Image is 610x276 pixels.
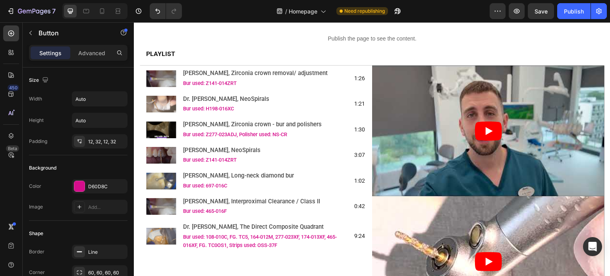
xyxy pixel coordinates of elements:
p: 7 [52,6,56,16]
div: 12, 32, 12, 32 [88,138,125,145]
img: Dr._de_Beer.png [12,206,42,222]
p: 3:07 [220,128,231,138]
p: Advanced [78,49,105,57]
span: Bur used: 697-016C [49,160,93,166]
span: Bur used: Z141-014ZRT [49,135,103,141]
button: Play [341,99,368,118]
span: [PERSON_NAME], Interproximal Clearance / Class II [49,176,186,183]
p: 9:24 [220,209,231,219]
button: Publish [557,3,591,19]
div: Shape [29,230,43,237]
input: Auto [72,92,127,106]
span: [PERSON_NAME], Long-neck diamond bur [49,150,160,157]
input: Auto [72,113,127,127]
span: Dr. [PERSON_NAME], NeoSpirals [49,73,135,80]
span: [PERSON_NAME], NeoSpirals [49,124,127,131]
button: Save [528,3,554,19]
span: Homepage [289,7,317,15]
div: Beta [6,145,19,152]
img: Z-Class.png [12,176,42,193]
img: Baraa.png [12,99,42,116]
span: Bur used: Z277-023ADJ, Polisher used: NS-CR [49,109,153,115]
img: NeoSpirals.png [12,73,42,90]
img: Round_Long_Neck.png [12,151,42,167]
div: Color [29,183,41,190]
button: Play [341,230,368,249]
span: Bur used: 108-010C, FG. TC5, 164-012M, 277-023XF, 174-013XF, 465-016XF, FG. TC0OS1, Strips used: ... [49,212,203,226]
span: [PERSON_NAME], Zirconia crown - bur and polishers [49,98,188,106]
div: Line [88,249,125,256]
div: Corner [29,269,45,276]
div: Size [29,75,50,86]
div: Image [29,203,43,210]
p: 1:02 [220,154,231,164]
p: 1:21 [220,77,231,87]
div: Undo/Redo [150,3,182,19]
div: 450 [8,85,19,91]
p: 0:42 [220,179,231,189]
div: Width [29,95,42,102]
button: 7 [3,3,59,19]
span: / [285,7,287,15]
span: Save [535,8,548,15]
div: Open Intercom Messenger [583,237,602,256]
div: Padding [29,138,47,145]
span: Dr. [PERSON_NAME], The Direct Composite Quadrant [49,201,190,208]
img: NeoSpiral_Yankinan.png [12,125,42,141]
div: Height [29,117,44,124]
p: Button [39,28,106,38]
p: Settings [39,49,62,57]
p: 1:26 [220,51,231,61]
span: Bur used: 465-016F [49,186,93,192]
div: D60D8C [88,183,125,190]
span: Bur used: H198-016XC [49,83,100,89]
div: Border [29,248,44,255]
div: Background [29,164,56,172]
iframe: Design area [134,22,610,276]
div: Add... [88,204,125,211]
div: Publish [564,7,584,15]
p: 1:30 [220,102,231,112]
span: Need republishing [344,8,385,15]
